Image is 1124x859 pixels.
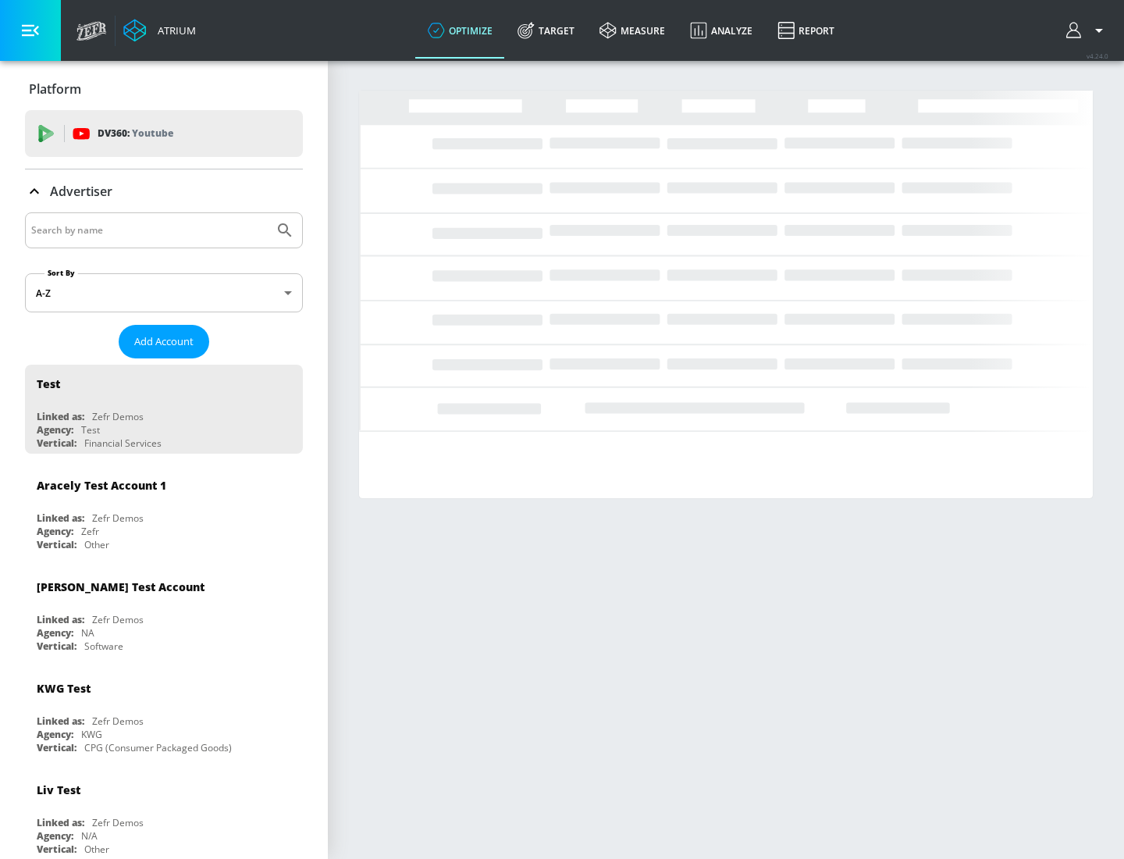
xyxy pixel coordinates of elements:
[92,715,144,728] div: Zefr Demos
[50,183,112,200] p: Advertiser
[37,816,84,829] div: Linked as:
[84,437,162,450] div: Financial Services
[1087,52,1108,60] span: v 4.24.0
[81,626,94,640] div: NA
[25,669,303,758] div: KWG TestLinked as:Zefr DemosAgency:KWGVertical:CPG (Consumer Packaged Goods)
[505,2,587,59] a: Target
[25,67,303,111] div: Platform
[37,829,73,843] div: Agency:
[37,715,84,728] div: Linked as:
[25,365,303,454] div: TestLinked as:Zefr DemosAgency:TestVertical:Financial Services
[37,437,76,450] div: Vertical:
[25,273,303,312] div: A-Z
[37,410,84,423] div: Linked as:
[134,333,194,351] span: Add Account
[81,423,100,437] div: Test
[84,640,123,653] div: Software
[25,466,303,555] div: Aracely Test Account 1Linked as:Zefr DemosAgency:ZefrVertical:Other
[132,125,173,141] p: Youtube
[37,613,84,626] div: Linked as:
[92,511,144,525] div: Zefr Demos
[119,325,209,358] button: Add Account
[37,640,76,653] div: Vertical:
[37,741,76,754] div: Vertical:
[37,782,80,797] div: Liv Test
[37,376,60,391] div: Test
[25,110,303,157] div: DV360: Youtube
[84,741,232,754] div: CPG (Consumer Packaged Goods)
[81,728,102,741] div: KWG
[98,125,173,142] p: DV360:
[37,538,76,551] div: Vertical:
[37,478,166,493] div: Aracely Test Account 1
[44,268,78,278] label: Sort By
[37,626,73,640] div: Agency:
[25,568,303,657] div: [PERSON_NAME] Test AccountLinked as:Zefr DemosAgency:NAVertical:Software
[678,2,765,59] a: Analyze
[31,220,268,241] input: Search by name
[92,613,144,626] div: Zefr Demos
[81,829,98,843] div: N/A
[84,538,109,551] div: Other
[37,511,84,525] div: Linked as:
[123,19,196,42] a: Atrium
[81,525,99,538] div: Zefr
[37,728,73,741] div: Agency:
[587,2,678,59] a: measure
[765,2,847,59] a: Report
[29,80,81,98] p: Platform
[25,169,303,213] div: Advertiser
[37,681,91,696] div: KWG Test
[92,410,144,423] div: Zefr Demos
[37,423,73,437] div: Agency:
[92,816,144,829] div: Zefr Demos
[37,579,205,594] div: [PERSON_NAME] Test Account
[84,843,109,856] div: Other
[37,843,76,856] div: Vertical:
[37,525,73,538] div: Agency:
[151,23,196,37] div: Atrium
[415,2,505,59] a: optimize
